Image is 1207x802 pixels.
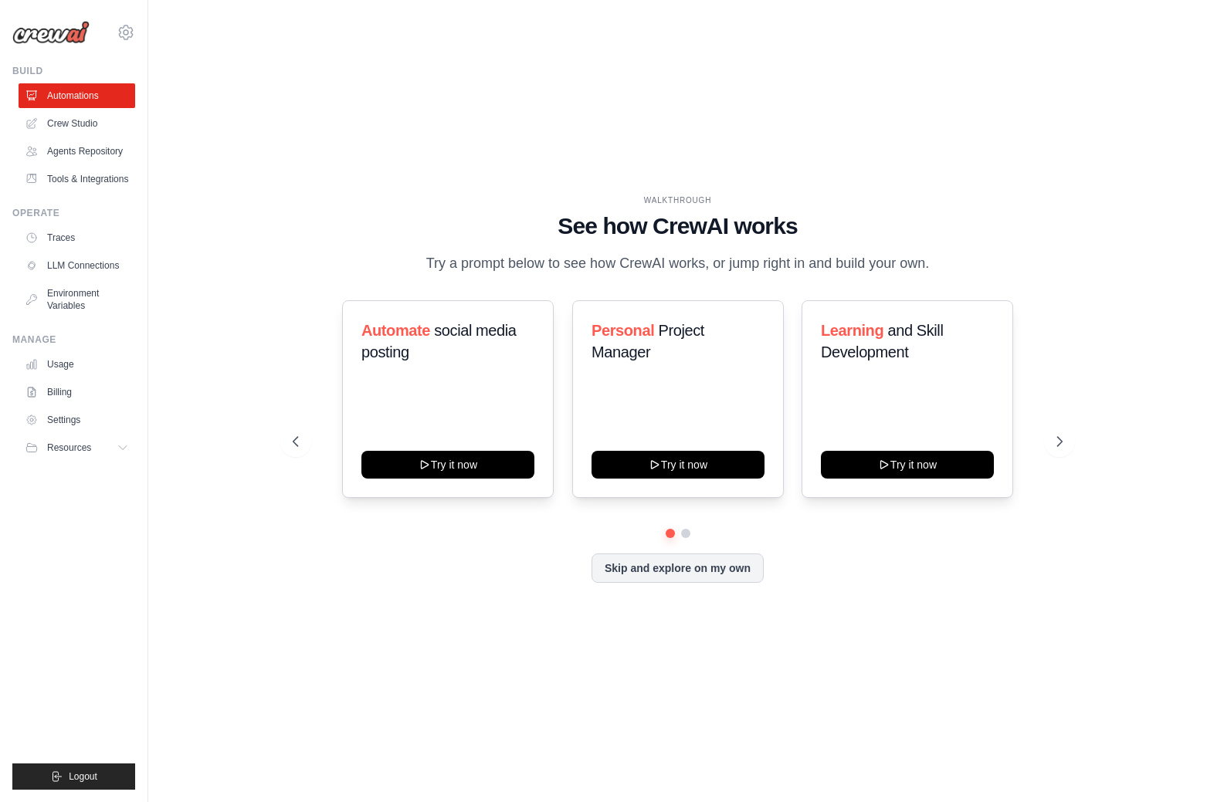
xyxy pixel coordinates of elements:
[19,352,135,377] a: Usage
[293,212,1063,240] h1: See how CrewAI works
[19,408,135,432] a: Settings
[821,322,883,339] span: Learning
[12,65,135,77] div: Build
[592,322,704,360] span: Project Manager
[12,21,90,44] img: Logo
[12,207,135,219] div: Operate
[19,225,135,250] a: Traces
[592,322,654,339] span: Personal
[12,763,135,790] button: Logout
[361,322,430,339] span: Automate
[821,322,943,360] span: and Skill Development
[821,451,994,479] button: Try it now
[69,770,97,783] span: Logout
[19,380,135,404] a: Billing
[419,252,937,275] p: Try a prompt below to see how CrewAI works, or jump right in and build your own.
[19,139,135,164] a: Agents Repository
[361,322,517,360] span: social media posting
[19,253,135,278] a: LLM Connections
[12,333,135,346] div: Manage
[592,451,765,479] button: Try it now
[19,281,135,318] a: Environment Variables
[592,553,764,583] button: Skip and explore on my own
[293,195,1063,206] div: WALKTHROUGH
[19,83,135,108] a: Automations
[19,167,135,191] a: Tools & Integrations
[19,435,135,460] button: Resources
[47,442,91,454] span: Resources
[19,111,135,136] a: Crew Studio
[361,451,534,479] button: Try it now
